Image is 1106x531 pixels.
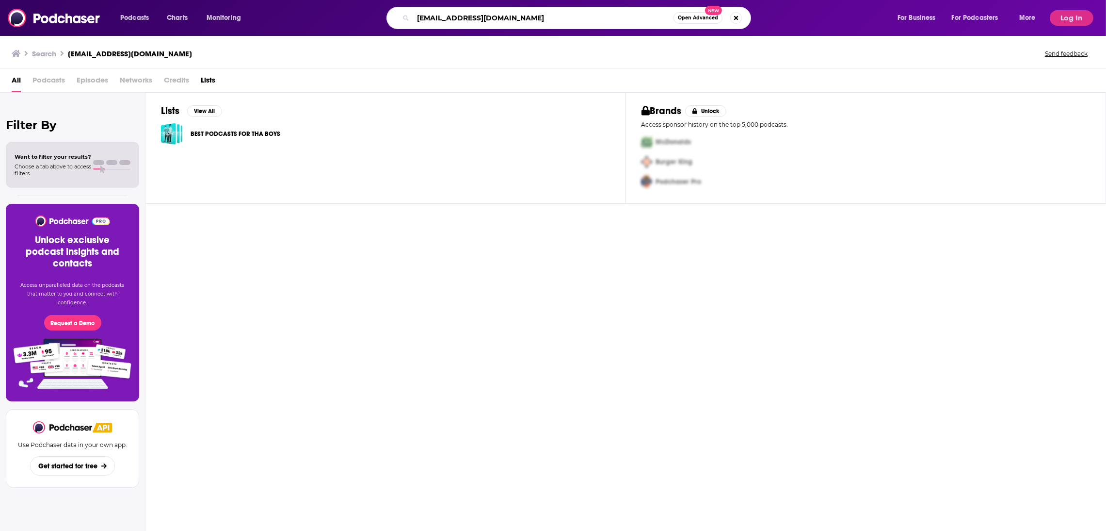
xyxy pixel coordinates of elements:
[641,121,1090,128] p: Access sponsor history on the top 5,000 podcasts.
[673,12,722,24] button: Open AdvancedNew
[120,11,149,25] span: Podcasts
[898,11,936,25] span: For Business
[113,10,161,26] button: open menu
[30,456,115,476] button: Get started for free
[15,163,91,177] span: Choose a tab above to access filters.
[164,72,189,92] span: Credits
[413,10,673,26] input: Search podcasts, credits, & more...
[12,72,21,92] a: All
[396,7,760,29] div: Search podcasts, credits, & more...
[1042,50,1090,58] button: Send feedback
[891,10,948,26] button: open menu
[201,72,215,92] a: Lists
[638,132,656,152] img: First Pro Logo
[17,234,128,269] h3: Unlock exclusive podcast insights and contacts
[946,10,1012,26] button: open menu
[641,105,682,117] h2: Brands
[207,11,241,25] span: Monitoring
[167,11,188,25] span: Charts
[200,10,254,26] button: open menu
[68,49,192,58] h3: [EMAIL_ADDRESS][DOMAIN_NAME]
[705,6,722,15] span: New
[161,105,222,117] a: ListsView All
[160,10,193,26] a: Charts
[6,118,139,132] h2: Filter By
[8,9,101,27] img: Podchaser - Follow, Share and Rate Podcasts
[44,315,101,331] button: Request a Demo
[120,72,152,92] span: Networks
[638,152,656,172] img: Second Pro Logo
[678,16,718,20] span: Open Advanced
[10,338,135,390] img: Pro Features
[1012,10,1048,26] button: open menu
[33,421,93,433] img: Podchaser - Follow, Share and Rate Podcasts
[656,178,702,186] span: Podchaser Pro
[15,153,91,160] span: Want to filter your results?
[32,72,65,92] span: Podcasts
[638,172,656,192] img: Third Pro Logo
[161,105,179,117] h2: Lists
[1019,11,1036,25] span: More
[1050,10,1093,26] button: Log In
[18,441,127,448] p: Use Podchaser data in your own app.
[187,105,222,117] button: View All
[17,281,128,307] p: Access unparalleled data on the podcasts that matter to you and connect with confidence.
[656,158,693,166] span: Burger King
[161,123,183,145] a: BEST PODCASTS FOR THA BOYS
[38,462,97,470] span: Get started for free
[952,11,998,25] span: For Podcasters
[685,105,726,117] button: Unlock
[656,138,691,146] span: McDonalds
[77,72,108,92] span: Episodes
[191,129,280,139] a: BEST PODCASTS FOR THA BOYS
[34,216,111,227] img: Podchaser - Follow, Share and Rate Podcasts
[32,49,56,58] h3: Search
[93,423,112,432] img: Podchaser API banner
